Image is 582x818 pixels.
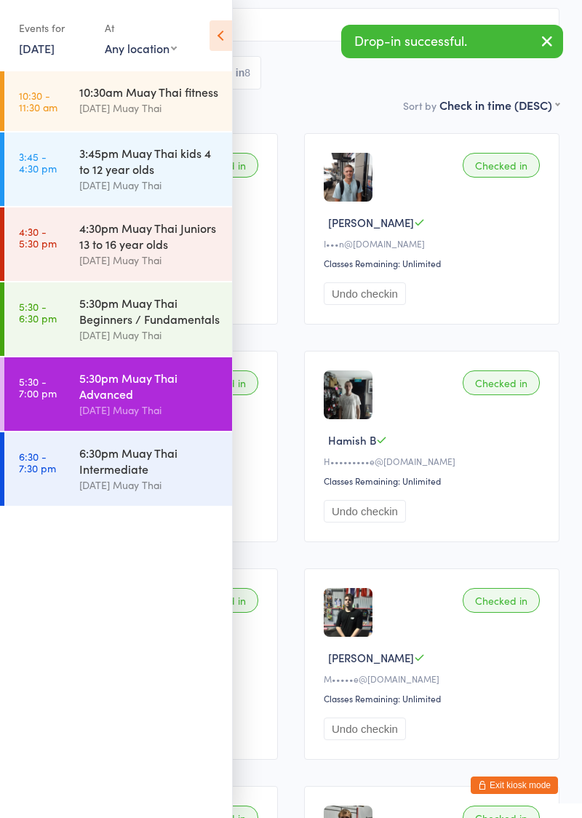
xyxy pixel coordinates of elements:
div: [DATE] Muay Thai [79,100,220,116]
div: [DATE] Muay Thai [79,252,220,269]
div: Classes Remaining: Unlimited [324,257,544,269]
div: 5:30pm Muay Thai Beginners / Fundamentals [79,295,220,327]
div: 5:30pm Muay Thai Advanced [79,370,220,402]
div: 8 [244,67,250,79]
a: 4:30 -5:30 pm4:30pm Muay Thai Juniors 13 to 16 year olds[DATE] Muay Thai [4,207,232,281]
time: 3:45 - 4:30 pm [19,151,57,174]
div: [DATE] Muay Thai [79,177,220,194]
div: [DATE] Muay Thai [79,327,220,344]
a: 10:30 -11:30 am10:30am Muay Thai fitness[DATE] Muay Thai [4,71,232,131]
time: 10:30 - 11:30 am [19,90,57,113]
div: H•••••••••e@[DOMAIN_NAME] [324,455,544,467]
div: 10:30am Muay Thai fitness [79,84,220,100]
div: Checked in [463,370,540,395]
div: 4:30pm Muay Thai Juniors 13 to 16 year olds [79,220,220,252]
img: image1715758092.png [324,370,372,419]
div: Events for [19,16,90,40]
div: Classes Remaining: Unlimited [324,692,544,704]
div: 6:30pm Muay Thai Intermediate [79,445,220,477]
div: M•••••e@[DOMAIN_NAME] [324,672,544,685]
div: Drop-in successful. [341,25,563,58]
time: 6:30 - 7:30 pm [19,450,56,474]
time: 4:30 - 5:30 pm [19,226,57,249]
button: Undo checkin [324,718,406,740]
span: Hamish B [328,432,376,448]
a: 5:30 -6:30 pm5:30pm Muay Thai Beginners / Fundamentals[DATE] Muay Thai [4,282,232,356]
a: 6:30 -7:30 pm6:30pm Muay Thai Intermediate[DATE] Muay Thai [4,432,232,506]
img: image1698130582.png [324,153,372,202]
div: Classes Remaining: Unlimited [324,474,544,487]
img: image1723102026.png [324,588,372,637]
div: Checked in [463,588,540,613]
button: Exit kiosk mode [471,777,558,794]
button: Undo checkin [324,500,406,523]
a: [DATE] [19,40,55,56]
div: [DATE] Muay Thai [79,402,220,418]
span: [PERSON_NAME] [328,215,414,230]
div: Check in time (DESC) [439,97,559,113]
a: 5:30 -7:00 pm5:30pm Muay Thai Advanced[DATE] Muay Thai [4,357,232,431]
button: Undo checkin [324,282,406,305]
div: [DATE] Muay Thai [79,477,220,493]
time: 5:30 - 6:30 pm [19,301,57,324]
div: Any location [105,40,177,56]
div: Checked in [463,153,540,178]
time: 5:30 - 7:00 pm [19,376,57,399]
div: At [105,16,177,40]
a: 3:45 -4:30 pm3:45pm Muay Thai kids 4 to 12 year olds[DATE] Muay Thai [4,132,232,206]
input: Search [23,8,559,41]
div: 3:45pm Muay Thai kids 4 to 12 year olds [79,145,220,177]
span: [PERSON_NAME] [328,650,414,665]
div: I•••n@[DOMAIN_NAME] [324,237,544,250]
label: Sort by [403,98,436,113]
